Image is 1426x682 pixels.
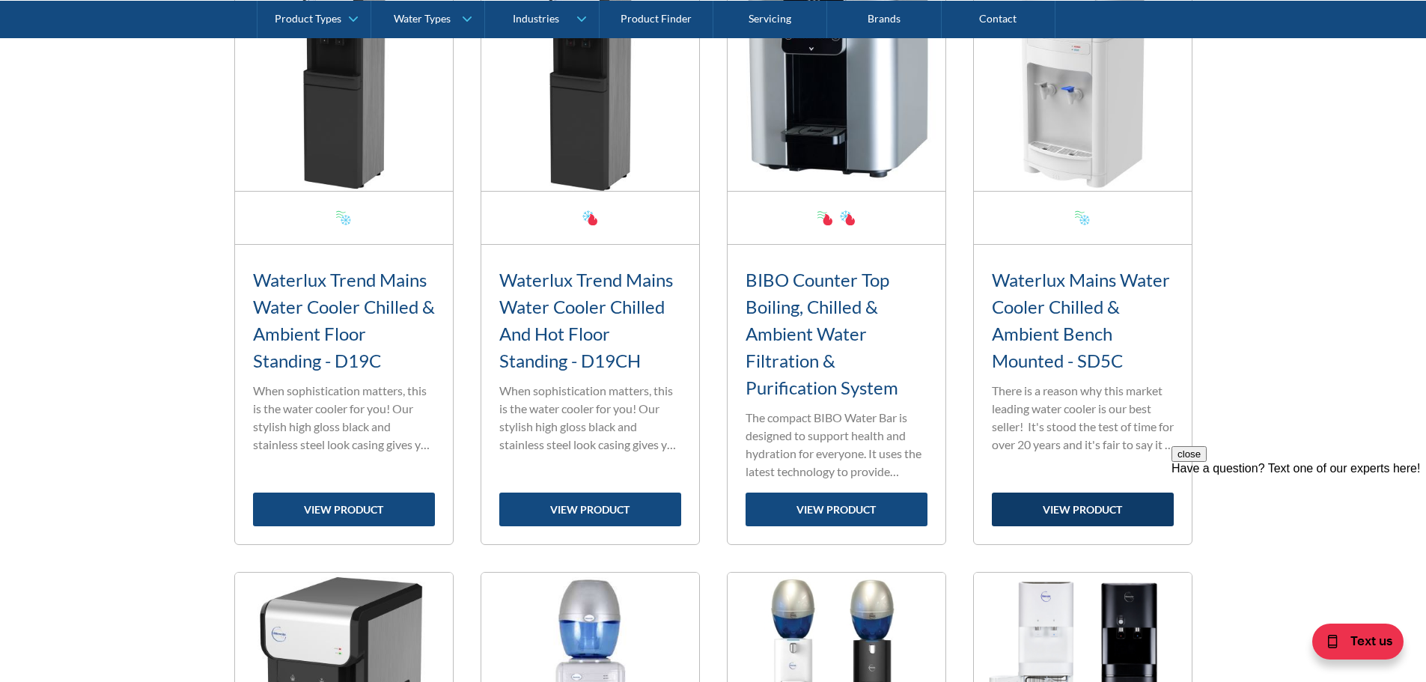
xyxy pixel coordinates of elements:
a: view product [253,493,435,526]
div: Water Types [394,12,451,25]
iframe: podium webchat widget prompt [1171,446,1426,626]
iframe: podium webchat widget bubble [1276,607,1426,682]
div: Industries [513,12,559,25]
a: view product [746,493,927,526]
h3: Waterlux Trend Mains Water Cooler Chilled & Ambient Floor Standing - D19C [253,267,435,374]
p: There is a reason why this market leading water cooler is our best seller! It's stood the test of... [992,382,1174,454]
p: When sophistication matters, this is the water cooler for you! Our stylish high gloss black and s... [253,382,435,454]
p: The compact BIBO Water Bar is designed to support health and hydration for everyone. It uses the ... [746,409,927,481]
div: Product Types [275,12,341,25]
a: view product [992,493,1174,526]
h3: Waterlux Mains Water Cooler Chilled & Ambient Bench Mounted - SD5C [992,267,1174,374]
a: view product [499,493,681,526]
h3: Waterlux Trend Mains Water Cooler Chilled And Hot Floor Standing - D19CH [499,267,681,374]
p: When sophistication matters, this is the water cooler for you! Our stylish high gloss black and s... [499,382,681,454]
h3: BIBO Counter Top Boiling, Chilled & Ambient Water Filtration & Purification System [746,267,927,401]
